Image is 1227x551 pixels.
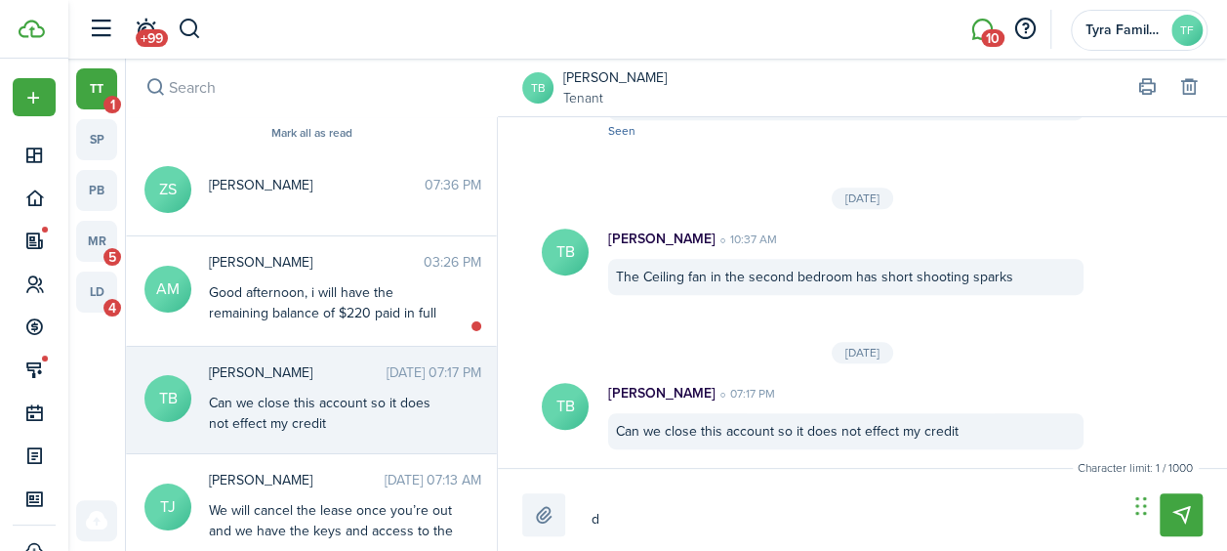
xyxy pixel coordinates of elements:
[542,383,589,430] avatar-text: TB
[608,122,635,140] span: Seen
[19,20,45,38] img: TenantCloud
[1129,457,1227,551] iframe: Chat Widget
[209,175,425,195] span: Zachary Self
[608,229,716,249] p: [PERSON_NAME]
[82,11,119,48] button: Open sidebar
[209,393,453,434] div: Can we close this account so it does not effect my credit
[209,252,424,273] span: amber morales
[608,259,1084,295] div: The Ceiling fan in the second bedroom has short shooting sparks
[271,127,352,141] button: Mark all as read
[76,170,117,211] a: pb
[608,413,1084,449] div: Can we close this account so it does not effect my credit
[1073,459,1198,477] small: Character limit: 1 / 1000
[144,484,191,530] avatar-text: TJ
[76,68,117,109] a: tt
[1135,477,1147,535] div: Drag
[385,470,481,490] time: [DATE] 07:13 AM
[142,74,169,102] button: Search
[522,72,553,104] a: TB
[1175,74,1203,102] button: Delete
[76,119,117,160] a: sp
[76,272,117,313] a: ld
[387,362,481,383] time: [DATE] 07:17 PM
[563,67,667,88] a: [PERSON_NAME]
[76,221,117,262] a: mr
[103,248,121,266] span: 5
[126,59,497,116] input: search
[832,188,893,209] div: [DATE]
[103,96,121,113] span: 1
[103,299,121,317] span: 4
[136,29,168,47] span: +99
[144,375,191,422] avatar-text: TB
[178,13,202,46] button: Search
[144,166,191,213] avatar-text: ZS
[832,342,893,363] div: [DATE]
[563,88,667,108] a: Tenant
[1171,15,1203,46] avatar-text: TF
[424,252,481,273] time: 03:26 PM
[425,175,481,195] time: 07:36 PM
[127,5,164,55] a: Notifications
[209,282,453,344] div: Good afternoon, i will have the remaining balance of $220 paid in full [DATE] morning.
[144,266,191,313] avatar-text: AM
[542,229,589,275] avatar-text: TB
[209,362,387,383] span: Ty Broussard
[1133,74,1161,102] button: Print
[608,383,716,403] p: [PERSON_NAME]
[1008,13,1042,46] button: Open resource center
[13,78,56,116] button: Open menu
[716,385,775,403] time: 07:17 PM
[1085,23,1164,37] span: Tyra Family Investments
[209,470,385,490] span: Tiffany Jones
[716,231,777,248] time: 10:37 AM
